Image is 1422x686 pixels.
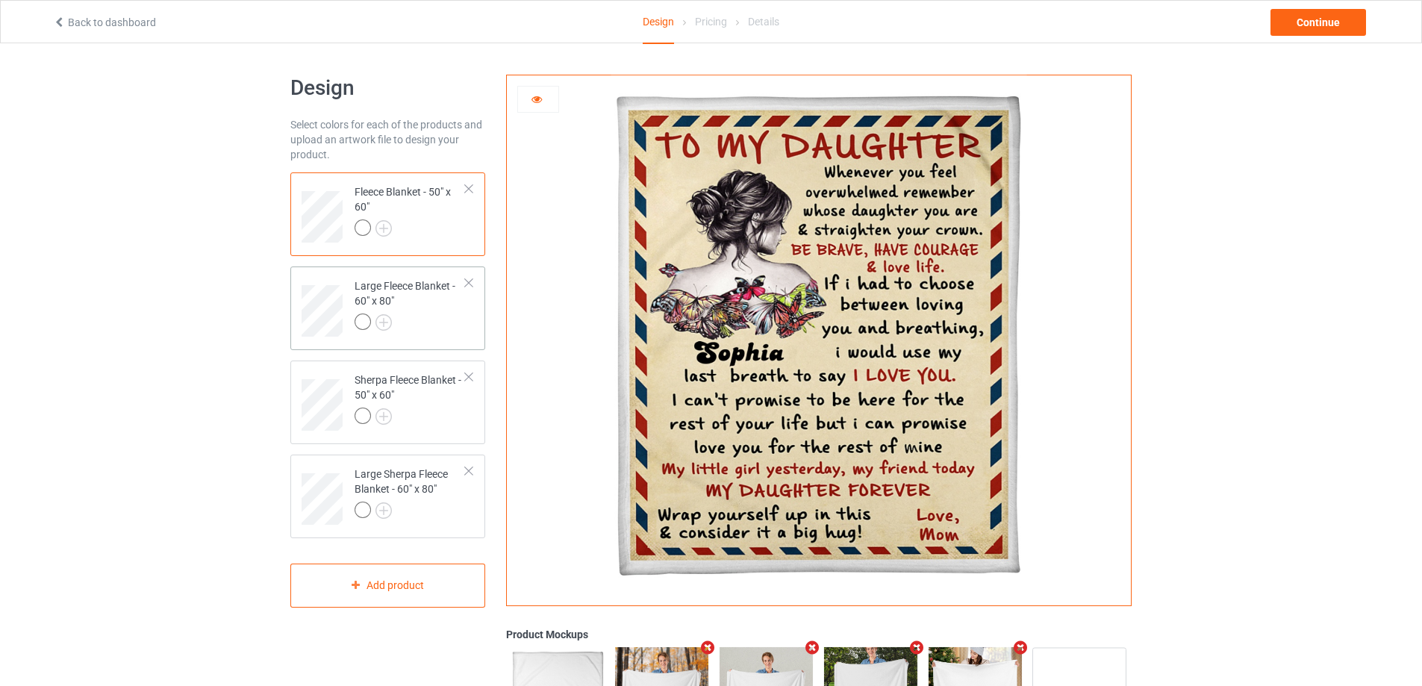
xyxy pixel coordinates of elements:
div: Large Sherpa Fleece Blanket - 60" x 80" [355,467,466,517]
img: svg+xml;base64,PD94bWwgdmVyc2lvbj0iMS4wIiBlbmNvZGluZz0iVVRGLTgiPz4KPHN2ZyB3aWR0aD0iMjJweCIgaGVpZ2... [375,220,392,237]
img: svg+xml;base64,PD94bWwgdmVyc2lvbj0iMS4wIiBlbmNvZGluZz0iVVRGLTgiPz4KPHN2ZyB3aWR0aD0iMjJweCIgaGVpZ2... [375,502,392,519]
h1: Design [290,75,485,102]
div: Large Sherpa Fleece Blanket - 60" x 80" [290,455,485,538]
div: Pricing [695,1,727,43]
div: Fleece Blanket - 50" x 60" [355,184,466,235]
div: Large Fleece Blanket - 60" x 80" [355,278,466,329]
i: Remove mockup [907,640,926,655]
div: Large Fleece Blanket - 60" x 80" [290,266,485,350]
div: Fleece Blanket - 50" x 60" [290,172,485,256]
a: Back to dashboard [53,16,156,28]
i: Remove mockup [1011,640,1030,655]
div: Sherpa Fleece Blanket - 50" x 60" [290,361,485,444]
div: Design [643,1,674,44]
div: Continue [1270,9,1366,36]
img: svg+xml;base64,PD94bWwgdmVyc2lvbj0iMS4wIiBlbmNvZGluZz0iVVRGLTgiPz4KPHN2ZyB3aWR0aD0iMjJweCIgaGVpZ2... [375,314,392,331]
i: Remove mockup [699,640,717,655]
div: Add product [290,564,485,608]
div: Sherpa Fleece Blanket - 50" x 60" [355,372,466,423]
div: Details [748,1,779,43]
i: Remove mockup [803,640,822,655]
div: Select colors for each of the products and upload an artwork file to design your product. [290,117,485,162]
div: Product Mockups [506,627,1132,642]
img: svg+xml;base64,PD94bWwgdmVyc2lvbj0iMS4wIiBlbmNvZGluZz0iVVRGLTgiPz4KPHN2ZyB3aWR0aD0iMjJweCIgaGVpZ2... [375,408,392,425]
